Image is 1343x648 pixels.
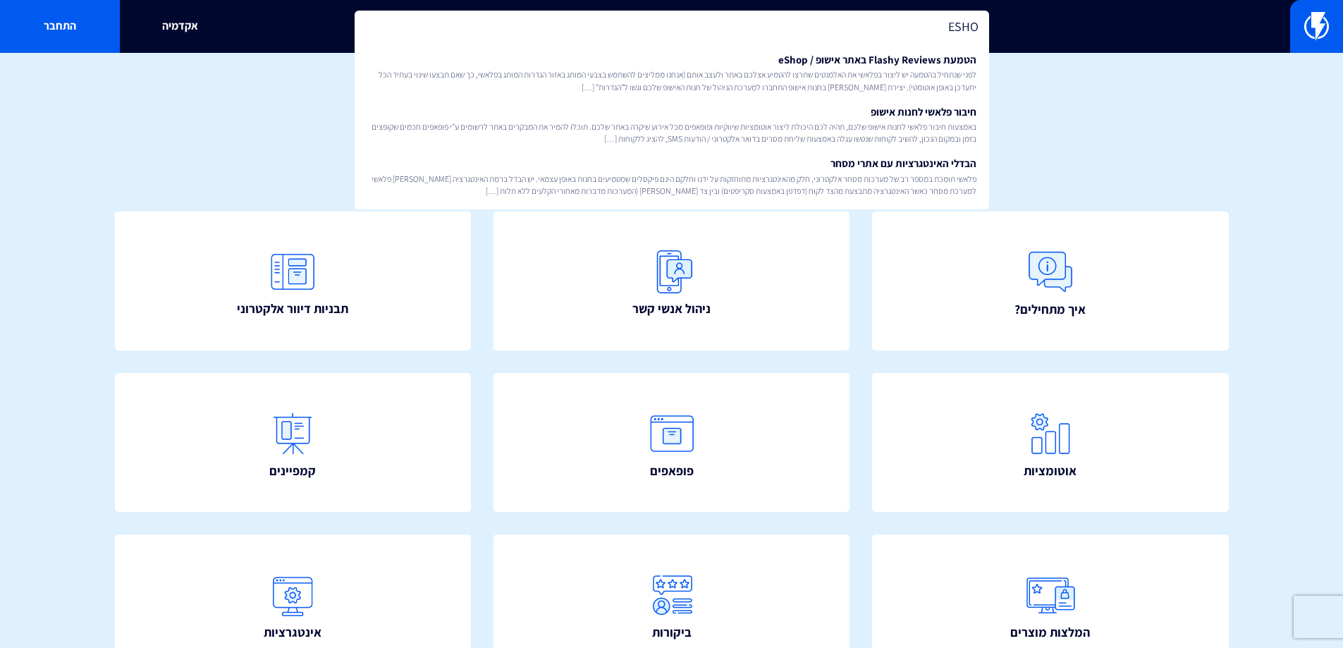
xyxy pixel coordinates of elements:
[1024,462,1077,480] span: אוטומציות
[367,68,976,92] span: לפני שנתחיל בהטמעה יש ליצור בפלאשי את האלמנטים שתרצו להטמיע אצלכם באתר ולעצב אותם (אנחנו ממליצים ...
[367,173,976,197] span: פלאשי תומכת במספר רב של מערכות מסחר אלקטרוני, חלק מהאינטגרציות מתוחזקות על ידנו וחלקם הינם פיקסלי...
[652,623,692,642] span: ביקורות
[21,74,1322,102] h1: איך אפשר לעזור?
[264,623,321,642] span: אינטגרציות
[115,373,472,513] a: קמפיינים
[115,212,472,351] a: תבניות דיוור אלקטרוני
[367,121,976,145] span: באמצעות חיבור פלאשי לחנות אישופ שלכם, תהיה לכם היכולת ליצור אוטומציות שיווקיות ופופאפים מכל אירוע...
[355,11,989,43] input: חיפוש מהיר...
[269,462,316,480] span: קמפיינים
[632,300,711,318] span: ניהול אנשי קשר
[362,150,982,202] a: הבדלי האינטגרציות עם אתרי מסחרפלאשי תומכת במספר רב של מערכות מסחר אלקטרוני, חלק מהאינטגרציות מתוח...
[872,212,1229,351] a: איך מתחילים?
[362,99,982,151] a: חיבור פלאשי לחנות אישופבאמצעות חיבור פלאשי לחנות אישופ שלכם, תהיה לכם היכולת ליצור אוטומציות שיוו...
[362,47,982,99] a: הטמעת Flashy Reviews באתר אישופ / eShopלפני שנתחיל בהטמעה יש ליצור בפלאשי את האלמנטים שתרצו להטמי...
[872,373,1229,513] a: אוטומציות
[1014,300,1086,319] span: איך מתחילים?
[493,373,850,513] a: פופאפים
[1010,623,1090,642] span: המלצות מוצרים
[493,212,850,351] a: ניהול אנשי קשר
[237,300,348,318] span: תבניות דיוור אלקטרוני
[650,462,694,480] span: פופאפים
